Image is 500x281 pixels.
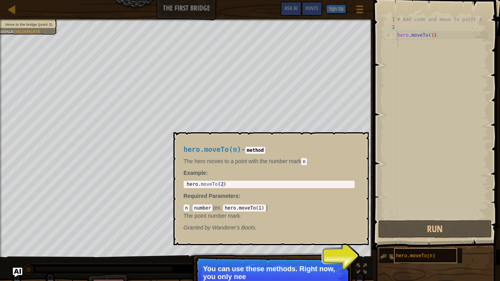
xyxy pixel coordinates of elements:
span: : [239,193,241,199]
div: ( ) [184,204,355,219]
em: Wanderer's Boots. [184,224,257,231]
div: 4 [384,39,397,47]
p: You can use these methods. Right now, you only nee [203,265,342,281]
div: 2 [384,23,397,31]
button: Ask AI [13,268,22,277]
span: hero.moveTo(n) [396,253,436,259]
code: method [245,147,265,154]
button: Show game menu [350,2,370,20]
p: The point number mark. [184,212,355,220]
span: : [220,205,223,211]
span: Ask AI [284,4,298,12]
span: Required Parameters [184,193,239,199]
span: ex [214,205,220,211]
div: 1 [384,16,397,23]
span: Incomplete [15,29,40,34]
code: hero.moveTo(1) [223,205,266,212]
strong: : [184,170,208,176]
span: Granted by [184,224,212,231]
span: : [189,205,193,211]
code: n [301,158,307,165]
span: : [13,29,15,34]
button: Ask AI [280,2,302,16]
code: number [193,205,212,212]
p: The hero moves to a point with the number mark . [184,157,355,165]
span: hero.moveTo(n) [184,146,241,153]
img: portrait.png [379,249,394,264]
h4: - [184,146,355,153]
button: Run [378,220,492,238]
code: n [184,205,189,212]
span: Hints [305,4,318,12]
span: Example [184,170,206,176]
button: Sign Up [326,4,346,14]
span: Move to the bridge (point 3). [5,22,53,27]
div: 3 [385,31,397,39]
